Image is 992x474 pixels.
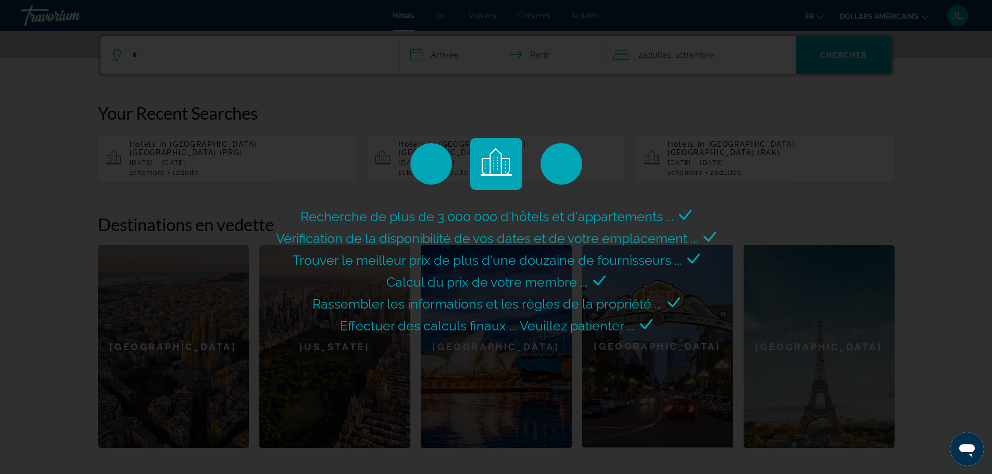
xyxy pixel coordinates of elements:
span: Calcul du prix de votre membre ... [386,274,588,290]
iframe: Bouton de lancement de la fenêtre de messagerie [950,432,984,466]
span: Vérification de la disponibilité de vos dates et de votre emplacement ... [276,230,698,246]
span: Recherche de plus de 3 000 000 d'hôtels et d'appartements ... [300,209,674,224]
span: Rassembler les informations et les règles de la propriété ... [312,296,662,312]
span: Trouver le meilleur prix de plus d'une douzaine de fournisseurs ... [293,252,682,268]
span: Effectuer des calculs finaux ... Veuillez patienter ... [340,318,635,334]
